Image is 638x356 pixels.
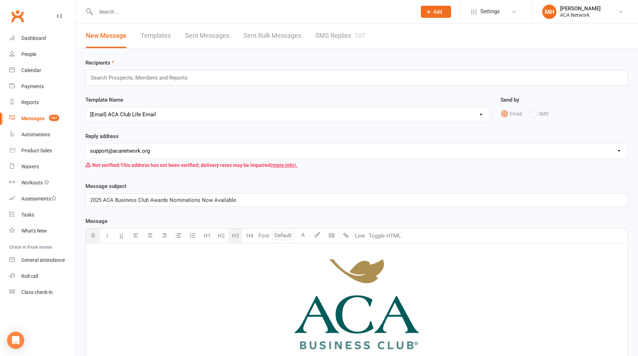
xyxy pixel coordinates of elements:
[141,24,171,48] a: Templates
[273,231,294,240] input: Default
[21,257,65,263] div: General attendance
[86,24,126,48] a: New Message
[244,24,301,48] a: Sent Bulk Messages
[542,5,556,19] div: MH
[315,24,365,48] a: SMS Replies107
[92,162,120,168] strong: Not verified:
[9,284,75,300] a: Class kiosk mode
[214,229,228,243] button: H2
[94,7,412,17] input: Search...
[85,158,628,172] div: This address has not been verified; delivery rates may be impaired
[9,62,75,78] a: Calendar
[501,96,519,104] label: Send by
[21,228,47,234] div: What's New
[257,229,271,243] button: Font
[21,51,36,57] div: People
[21,273,38,279] div: Roll call
[85,182,126,190] label: Message subject
[21,212,34,218] div: Tasks
[560,5,601,12] div: [PERSON_NAME]
[355,32,365,39] div: 107
[9,252,75,268] a: General attendance kiosk mode
[21,196,57,202] div: Assessments
[480,4,500,20] span: Settings
[9,127,75,143] a: Automations
[242,229,257,243] button: H4
[85,59,114,67] label: Recipients
[9,207,75,223] a: Tasks
[9,78,75,95] a: Payments
[21,132,50,137] div: Automations
[353,229,367,243] button: Line
[21,180,43,185] div: Workouts
[9,191,75,207] a: Assessments
[9,223,75,239] a: What's New
[421,6,451,18] button: Add
[9,175,75,191] a: Workouts
[85,132,119,141] label: Reply address
[9,268,75,284] a: Roll call
[296,229,310,243] button: A
[185,24,229,48] a: Sent Messages
[7,332,24,349] div: Open Intercom Messenger
[9,159,75,175] a: Waivers
[21,289,53,295] div: Class check-in
[21,35,46,41] div: Dashboard
[9,30,75,46] a: Dashboard
[9,111,75,127] a: Messages 107
[85,96,123,104] label: Template Name
[9,46,75,62] a: People
[200,229,214,243] button: H1
[114,229,129,243] button: U
[90,73,194,82] input: Search Prospects, Members and Reports
[21,83,44,89] div: Payments
[90,197,236,203] span: 2025 ACA Business Club Awards Nominations Now Available
[85,217,108,225] label: Message
[9,95,75,111] a: Reports
[9,143,75,159] a: Product Sales
[21,148,52,153] div: Product Sales
[271,162,297,168] a: (more info).
[433,9,442,15] span: Add
[228,229,242,243] button: H3
[49,115,59,121] span: 107
[367,229,403,243] button: Toggle HTML
[21,116,45,121] div: Messages
[560,12,601,18] div: ACA Network
[290,256,424,352] img: 0160bb09-360e-4a37-bda4-06fe3a89ef4f.png
[21,67,41,73] div: Calendar
[9,7,26,25] a: Clubworx
[21,100,39,105] div: Reports
[120,233,123,239] span: U
[21,164,39,169] div: Waivers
